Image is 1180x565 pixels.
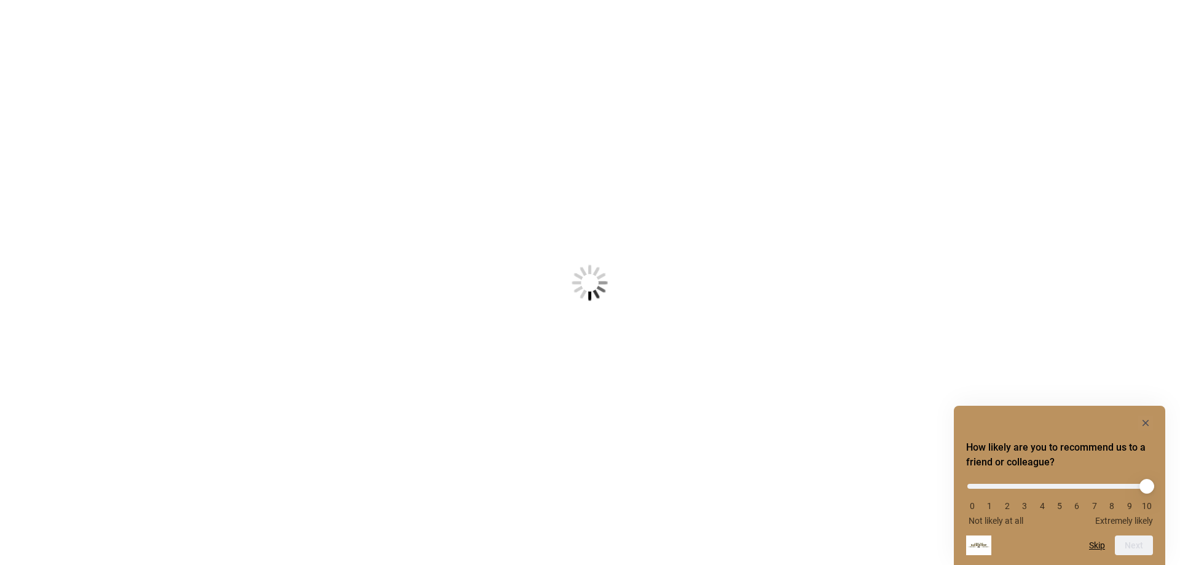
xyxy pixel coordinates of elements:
li: 8 [1106,501,1118,511]
li: 9 [1123,501,1136,511]
li: 4 [1036,501,1048,511]
li: 3 [1018,501,1031,511]
button: Next question [1115,535,1153,555]
li: 2 [1001,501,1013,511]
li: 7 [1088,501,1101,511]
button: Skip [1089,540,1105,550]
li: 1 [983,501,996,511]
h2: How likely are you to recommend us to a friend or colleague? Select an option from 0 to 10, with ... [966,440,1153,470]
li: 10 [1141,501,1153,511]
button: Hide survey [1138,416,1153,430]
span: Not likely at all [969,516,1023,526]
li: 6 [1071,501,1083,511]
img: Loading [511,204,669,362]
li: 0 [966,501,978,511]
div: How likely are you to recommend us to a friend or colleague? Select an option from 0 to 10, with ... [966,416,1153,555]
li: 5 [1053,501,1066,511]
div: How likely are you to recommend us to a friend or colleague? Select an option from 0 to 10, with ... [966,475,1153,526]
span: Extremely likely [1095,516,1153,526]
